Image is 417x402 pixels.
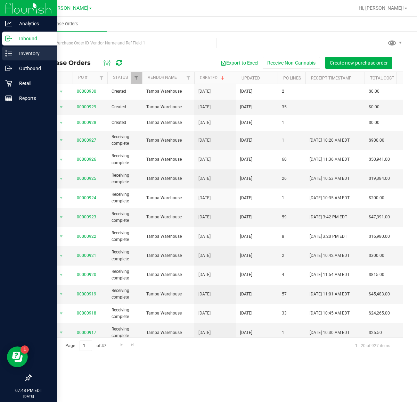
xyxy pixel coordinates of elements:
a: Receipt Timestamp [311,76,352,81]
span: Tampa Warehouse [146,271,190,278]
input: 1 [80,341,92,351]
span: [DATE] [240,104,252,110]
span: Tampa Warehouse [146,233,190,240]
a: 00000919 [77,292,96,296]
span: Tampa Warehouse [146,329,190,336]
button: Receive Non-Cannabis [263,57,320,69]
span: Receiving complete [112,307,138,320]
inline-svg: Analytics [5,20,12,27]
span: [DATE] [240,252,252,259]
span: Tampa Warehouse [146,214,190,220]
span: [DATE] 10:35 AM EDT [310,195,350,201]
span: [DATE] [198,175,211,182]
span: 59 [282,214,301,220]
span: [DATE] 3:20 PM EDT [310,233,347,240]
span: select [57,309,66,318]
span: [DATE] [198,214,211,220]
a: 00000928 [77,120,96,125]
span: select [57,135,66,145]
span: $45,483.00 [369,291,390,298]
span: select [57,328,66,337]
span: select [57,289,66,299]
a: Filter [183,72,194,84]
span: 57 [282,291,301,298]
input: Search Purchase Order ID, Vendor Name and Ref Field 1 [31,38,217,48]
a: Total Cost [370,76,394,81]
iframe: Resource center [7,346,28,367]
inline-svg: Outbound [5,65,12,72]
a: PO # [78,75,87,80]
span: [DATE] [198,119,211,126]
span: 1 - 20 of 927 items [350,341,396,351]
span: Receiving complete [112,287,138,301]
span: [DATE] [240,119,252,126]
span: 2 [282,88,301,95]
inline-svg: Inbound [5,35,12,42]
span: Tampa Warehouse [146,137,190,144]
span: 1 [282,329,301,336]
a: 00000926 [77,157,96,162]
p: Outbound [12,64,54,73]
span: Page of 47 [59,341,112,351]
button: Create new purchase order [325,57,392,69]
span: $0.00 [369,119,379,126]
span: [DATE] [240,310,252,317]
span: 33 [282,310,301,317]
span: 8 [282,233,301,240]
span: $0.00 [369,104,379,110]
span: [DATE] 11:36 AM EDT [310,156,350,163]
span: [DATE] [198,252,211,259]
span: select [57,155,66,165]
span: Tampa Warehouse [146,119,190,126]
a: PO Lines [283,76,301,81]
span: Hi, [PERSON_NAME]! [359,5,404,11]
span: Created [112,104,138,110]
span: Purchase Orders [36,21,88,27]
span: select [57,87,66,97]
span: [DATE] [198,156,211,163]
a: 00000921 [77,253,96,258]
p: Inventory [12,49,54,58]
span: Tampa Warehouse [146,291,190,298]
span: Receiving complete [112,326,138,339]
span: select [57,174,66,184]
span: [DATE] [198,195,211,201]
span: 2 [282,252,301,259]
span: select [57,270,66,280]
span: $19,384.00 [369,175,390,182]
p: [DATE] [3,394,54,399]
p: Retail [12,79,54,87]
span: $24,265.00 [369,310,390,317]
a: Go to the next page [116,341,126,350]
span: [DATE] [198,310,211,317]
span: select [57,251,66,261]
span: [DATE] [198,271,211,278]
span: [DATE] 10:53 AM EDT [310,175,350,182]
span: $50,941.00 [369,156,390,163]
span: select [57,212,66,222]
span: Tampa Warehouse [146,252,190,259]
span: $0.00 [369,88,379,95]
span: 1 [282,137,301,144]
p: Analytics [12,19,54,28]
inline-svg: Reports [5,95,12,102]
span: Receiving complete [112,211,138,224]
span: [DATE] [240,137,252,144]
span: Receiving complete [112,134,138,147]
span: [DATE] 11:01 AM EDT [310,291,350,298]
a: Filter [96,72,107,84]
span: [DATE] 10:30 AM EDT [310,329,350,336]
span: $815.00 [369,271,384,278]
span: 1 [282,119,301,126]
a: 00000917 [77,330,96,335]
span: 26 [282,175,301,182]
a: 00000929 [77,104,96,109]
a: 00000924 [77,195,96,200]
a: Created [200,75,226,80]
span: $300.00 [369,252,384,259]
span: Receiving complete [112,191,138,204]
span: Tampa Warehouse [146,310,190,317]
span: [DATE] [240,156,252,163]
a: 00000918 [77,311,96,316]
span: Purchase Orders [36,59,98,67]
